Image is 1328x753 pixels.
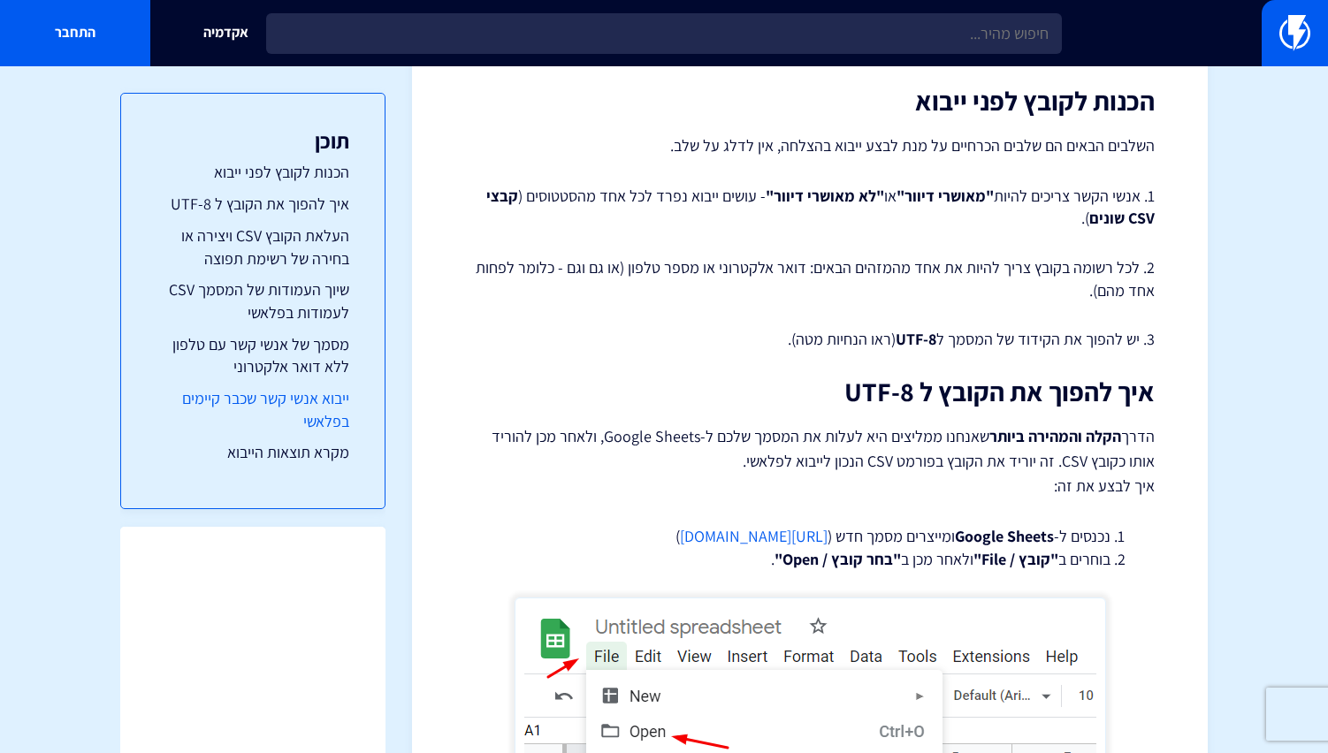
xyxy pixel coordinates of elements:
[509,548,1110,571] li: בוחרים ב ולאחר מכן ב .
[465,185,1155,230] p: 1. אנשי הקשר צריכים להיות או - עושים ייבוא נפרד לכל אחד מהסטטוסים ( ).
[509,525,1110,548] li: נכנסים ל- ומייצרים מסמך חדש ( )
[955,526,1054,546] strong: Google Sheets
[897,186,994,206] strong: "מאושרי דיוור"
[156,441,349,464] a: מקרא תוצאות הייבוא
[465,328,1155,351] p: 3. יש להפוך את הקידוד של המסמך ל (ראו הנחיות מטה).
[156,193,349,216] a: איך להפוך את הקובץ ל UTF-8
[766,186,884,206] strong: "לא מאושרי דיוור"
[156,387,349,432] a: ייבוא אנשי קשר שכבר קיימים בפלאשי
[465,256,1155,301] p: 2. לכל רשומה בקובץ צריך להיות את אחד מהמזהים הבאים: דואר אלקטרוני או מספר טלפון (או גם וגם - כלומ...
[680,526,828,546] a: [URL][DOMAIN_NAME]
[465,424,1155,498] p: הדרך שאנחנו ממליצים היא לעלות את המסמך שלכם ל-Google Sheets, ולאחר מכן להוריד אותו כקובץ CSV. זה ...
[486,186,1155,229] strong: קבצי CSV שונים
[156,333,349,378] a: מסמך של אנשי קשר עם טלפון ללא דואר אלקטרוני
[973,549,1058,569] strong: "קובץ / File"
[896,329,936,349] strong: UTF-8
[156,224,349,270] a: העלאת הקובץ CSV ויצירה או בחירה של רשימת תפוצה
[156,129,349,152] h3: תוכן
[465,87,1155,116] h2: הכנות לקובץ לפני ייבוא
[156,161,349,184] a: הכנות לקובץ לפני ייבוא
[266,13,1062,54] input: חיפוש מהיר...
[775,549,901,569] strong: "בחר קובץ / Open"
[465,377,1155,407] h2: איך להפוך את הקובץ ל UTF-8
[465,133,1155,158] p: השלבים הבאים הם שלבים הכרחיים על מנת לבצע ייבוא בהצלחה, אין לדלג על שלב.
[989,426,1121,446] strong: הקלה והמהירה ביותר
[156,278,349,323] a: שיוך העמודות של המסמך CSV לעמודות בפלאשי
